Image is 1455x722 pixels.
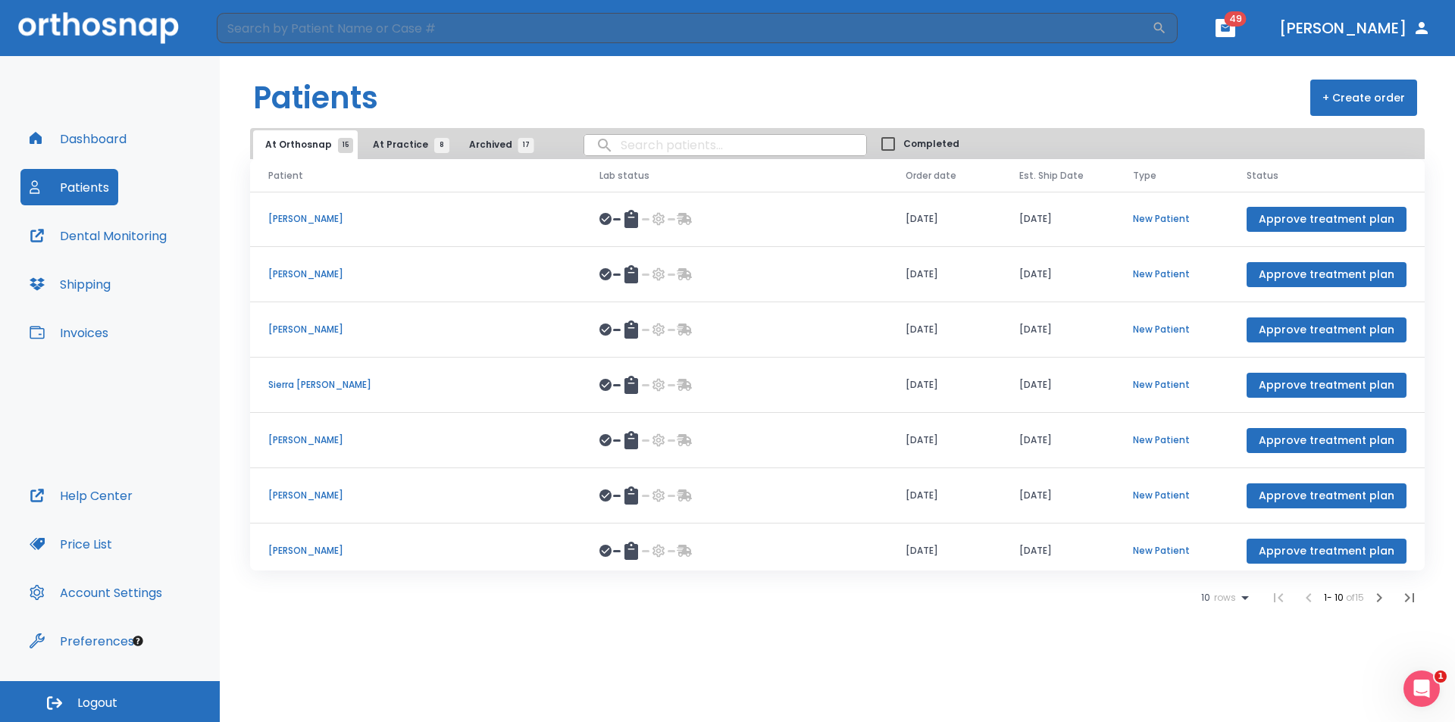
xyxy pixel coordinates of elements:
[20,574,171,611] button: Account Settings
[469,138,526,152] span: Archived
[253,130,541,159] div: tabs
[518,138,534,153] span: 17
[1324,591,1346,604] span: 1 - 10
[887,468,1001,524] td: [DATE]
[77,695,117,711] span: Logout
[906,169,956,183] span: Order date
[20,266,120,302] button: Shipping
[1133,212,1210,226] p: New Patient
[20,314,117,351] button: Invoices
[268,433,563,447] p: [PERSON_NAME]
[1247,317,1406,342] button: Approve treatment plan
[268,378,563,392] p: Sierra [PERSON_NAME]
[1247,483,1406,508] button: Approve treatment plan
[1247,373,1406,398] button: Approve treatment plan
[20,623,143,659] button: Preferences
[1001,413,1115,468] td: [DATE]
[373,138,442,152] span: At Practice
[20,526,121,562] button: Price List
[1001,468,1115,524] td: [DATE]
[1133,378,1210,392] p: New Patient
[1346,591,1364,604] span: of 15
[1001,302,1115,358] td: [DATE]
[434,138,449,153] span: 8
[887,247,1001,302] td: [DATE]
[1001,192,1115,247] td: [DATE]
[268,489,563,502] p: [PERSON_NAME]
[1247,207,1406,232] button: Approve treatment plan
[887,358,1001,413] td: [DATE]
[20,217,176,254] button: Dental Monitoring
[338,138,353,153] span: 15
[1210,592,1236,603] span: rows
[1435,670,1447,683] span: 1
[268,267,563,281] p: [PERSON_NAME]
[1247,169,1278,183] span: Status
[1403,670,1440,707] iframe: Intercom live chat
[584,130,866,160] input: search
[1133,489,1210,502] p: New Patient
[599,169,649,183] span: Lab status
[268,323,563,336] p: [PERSON_NAME]
[1133,267,1210,281] p: New Patient
[18,12,179,43] img: Orthosnap
[20,120,136,157] button: Dashboard
[1133,433,1210,447] p: New Patient
[1019,169,1084,183] span: Est. Ship Date
[1225,11,1247,27] span: 49
[268,544,563,558] p: [PERSON_NAME]
[887,524,1001,579] td: [DATE]
[1201,592,1210,603] span: 10
[903,137,959,151] span: Completed
[1273,14,1437,42] button: [PERSON_NAME]
[887,302,1001,358] td: [DATE]
[1001,524,1115,579] td: [DATE]
[268,169,303,183] span: Patient
[1133,169,1156,183] span: Type
[217,13,1152,43] input: Search by Patient Name or Case #
[1001,247,1115,302] td: [DATE]
[1001,358,1115,413] td: [DATE]
[131,634,145,648] div: Tooltip anchor
[1310,80,1417,116] button: + Create order
[268,212,563,226] p: [PERSON_NAME]
[1247,262,1406,287] button: Approve treatment plan
[20,477,142,514] button: Help Center
[1247,539,1406,564] button: Approve treatment plan
[1247,428,1406,453] button: Approve treatment plan
[1133,323,1210,336] p: New Patient
[265,138,346,152] span: At Orthosnap
[1133,544,1210,558] p: New Patient
[253,75,378,120] h1: Patients
[20,169,118,205] button: Patients
[887,413,1001,468] td: [DATE]
[887,192,1001,247] td: [DATE]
